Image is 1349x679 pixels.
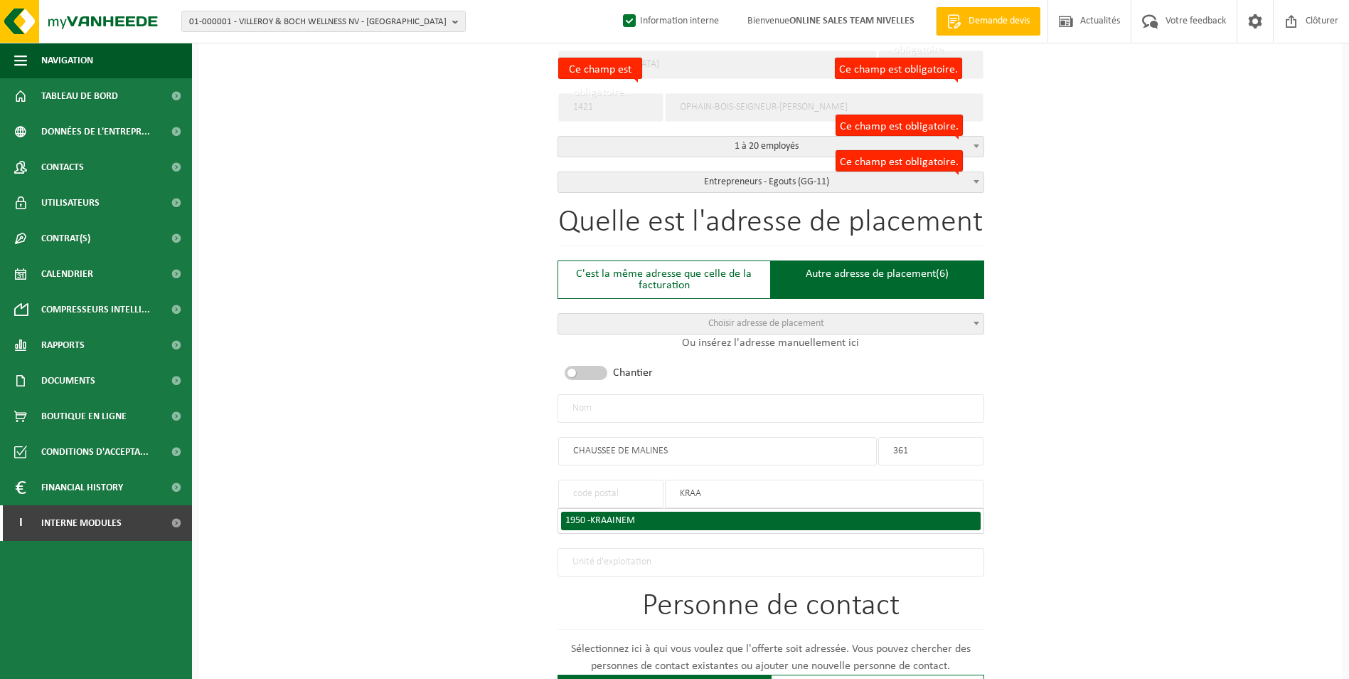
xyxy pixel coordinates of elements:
span: Contrat(s) [41,221,90,256]
a: Demande devis [936,7,1040,36]
button: 01-000001 - VILLEROY & BOCH WELLNESS NV - [GEOGRAPHIC_DATA] [181,11,466,32]
label: Ce champ est obligatoire. [835,58,962,79]
label: Information interne [620,11,719,32]
div: Autre adresse de placement [771,260,984,299]
span: Boutique en ligne [41,399,127,434]
p: Ou insérez l'adresse manuellement ici [558,335,984,352]
span: Compresseurs intelli... [41,292,150,327]
p: Sélectionnez ici à qui vous voulez que l'offerte soit adressée. Vous pouvez chercher des personne... [558,641,984,675]
input: Unité d'exploitation [558,548,984,577]
span: I [14,505,27,541]
span: Utilisateurs [41,185,100,221]
strong: ONLINE SALES TEAM NIVELLES [789,16,915,26]
span: Calendrier [41,256,93,292]
span: Entrepreneurs - Egouts (GG-11) [558,172,984,193]
span: Navigation [41,43,93,78]
input: code postal [558,93,663,122]
h1: Quelle est l'adresse de placement [558,207,984,246]
h1: Personne de contact [558,591,984,630]
span: Choisir adresse de placement [708,318,824,329]
span: Entrepreneurs - Egouts (GG-11) [558,172,983,192]
span: 1 à 20 employés [558,136,984,157]
input: Ville [665,480,983,508]
span: 01-000001 - VILLEROY & BOCH WELLNESS NV - [GEOGRAPHIC_DATA] [189,11,447,33]
div: 1950 - [565,516,976,526]
input: Numéro [878,437,983,465]
span: Demande devis [965,14,1033,28]
span: Conditions d'accepta... [41,434,149,470]
span: Documents [41,363,95,399]
span: Tableau de bord [41,78,118,114]
input: code postal [558,480,663,508]
span: 1 à 20 employés [558,137,983,157]
span: Interne modules [41,505,122,541]
input: Rue [558,437,877,465]
span: (6) [936,268,949,280]
label: Ce champ est obligatoire. [836,150,963,172]
input: Ville [665,93,983,122]
input: Rue [558,51,877,79]
label: Ce champ est obligatoire. [836,115,963,136]
span: Rapports [41,327,85,363]
span: Données de l'entrepr... [41,114,150,149]
span: Contacts [41,149,84,185]
label: Ce champ est obligatoire. [558,58,642,79]
label: Chantier [613,367,653,379]
span: Financial History [41,470,123,505]
span: KRAAINEM [590,515,635,526]
div: C'est la même adresse que celle de la facturation [558,260,771,299]
input: Nom [558,394,984,423]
